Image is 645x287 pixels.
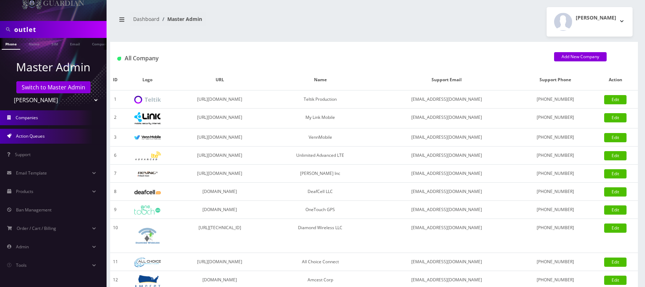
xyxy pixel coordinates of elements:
td: VennMobile [265,128,375,147]
img: My Link Mobile [134,112,161,125]
td: [PHONE_NUMBER] [518,165,593,183]
a: Edit [604,258,627,267]
img: All Company [117,57,121,61]
td: [EMAIL_ADDRESS][DOMAIN_NAME] [375,90,518,109]
th: ID [110,70,121,90]
a: Name [25,38,43,49]
td: 11 [110,253,121,271]
td: [EMAIL_ADDRESS][DOMAIN_NAME] [375,201,518,219]
td: [PHONE_NUMBER] [518,201,593,219]
img: DeafCell LLC [134,190,161,194]
span: Admin [16,244,29,250]
span: Action Queues [16,133,45,139]
td: 2 [110,109,121,128]
img: Rexing Inc [134,171,161,177]
a: Edit [604,133,627,142]
a: Edit [604,187,627,197]
img: All Choice Connect [134,258,161,267]
th: Support Email [375,70,518,90]
a: Company [88,38,112,49]
span: Email Template [16,170,47,176]
th: Name [265,70,375,90]
th: Logo [121,70,174,90]
a: Add New Company [554,52,607,61]
td: [PHONE_NUMBER] [518,90,593,109]
td: 6 [110,147,121,165]
a: Edit [604,223,627,233]
td: [EMAIL_ADDRESS][DOMAIN_NAME] [375,147,518,165]
a: Phone [2,38,20,50]
td: [URL][DOMAIN_NAME] [174,253,265,271]
td: 7 [110,165,121,183]
a: Edit [604,113,627,122]
td: [EMAIL_ADDRESS][DOMAIN_NAME] [375,219,518,253]
td: 3 [110,128,121,147]
td: [URL][DOMAIN_NAME] [174,147,265,165]
input: Search in Company [14,23,105,36]
span: Products [16,188,33,194]
td: 10 [110,219,121,253]
td: My Link Mobile [265,109,375,128]
span: Companies [16,115,38,121]
td: [PHONE_NUMBER] [518,183,593,201]
td: [URL][TECHNICAL_ID] [174,219,265,253]
td: [URL][DOMAIN_NAME] [174,128,265,147]
td: [DOMAIN_NAME] [174,201,265,219]
h1: All Company [117,55,543,62]
a: Switch to Master Admin [16,81,91,93]
img: Unlimited Advanced LTE [134,151,161,160]
th: Support Phone [518,70,593,90]
td: 8 [110,183,121,201]
td: [EMAIL_ADDRESS][DOMAIN_NAME] [375,253,518,271]
td: [PERSON_NAME] Inc [265,165,375,183]
td: All Choice Connect [265,253,375,271]
a: Edit [604,95,627,104]
td: [EMAIL_ADDRESS][DOMAIN_NAME] [375,165,518,183]
img: VennMobile [134,135,161,140]
td: [PHONE_NUMBER] [518,128,593,147]
td: [EMAIL_ADDRESS][DOMAIN_NAME] [375,128,518,147]
span: Support [15,151,31,158]
li: Master Admin [159,15,202,23]
nav: breadcrumb [115,12,369,32]
a: Edit [604,276,627,285]
td: [DOMAIN_NAME] [174,183,265,201]
img: Teltik Production [134,96,161,104]
td: [EMAIL_ADDRESS][DOMAIN_NAME] [375,109,518,128]
h2: [PERSON_NAME] [576,15,616,21]
td: 9 [110,201,121,219]
td: Diamond Wireless LLC [265,219,375,253]
td: [URL][DOMAIN_NAME] [174,109,265,128]
a: Dashboard [133,16,159,22]
span: Ban Management [16,207,52,213]
a: Edit [604,205,627,215]
td: Teltik Production [265,90,375,109]
a: Edit [604,169,627,178]
img: OneTouch GPS [134,205,161,215]
th: Action [593,70,638,90]
img: Diamond Wireless LLC [134,222,161,249]
td: Unlimited Advanced LTE [265,147,375,165]
a: SIM [48,38,61,49]
td: [EMAIL_ADDRESS][DOMAIN_NAME] [375,183,518,201]
button: [PERSON_NAME] [547,7,633,37]
span: Tools [16,262,27,268]
span: Order / Cart / Billing [17,225,56,231]
a: Email [66,38,83,49]
td: [URL][DOMAIN_NAME] [174,90,265,109]
th: URL [174,70,265,90]
td: 1 [110,90,121,109]
td: [URL][DOMAIN_NAME] [174,165,265,183]
td: [PHONE_NUMBER] [518,109,593,128]
td: OneTouch GPS [265,201,375,219]
td: [PHONE_NUMBER] [518,219,593,253]
a: Edit [604,151,627,160]
td: [PHONE_NUMBER] [518,147,593,165]
td: [PHONE_NUMBER] [518,253,593,271]
td: DeafCell LLC [265,183,375,201]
